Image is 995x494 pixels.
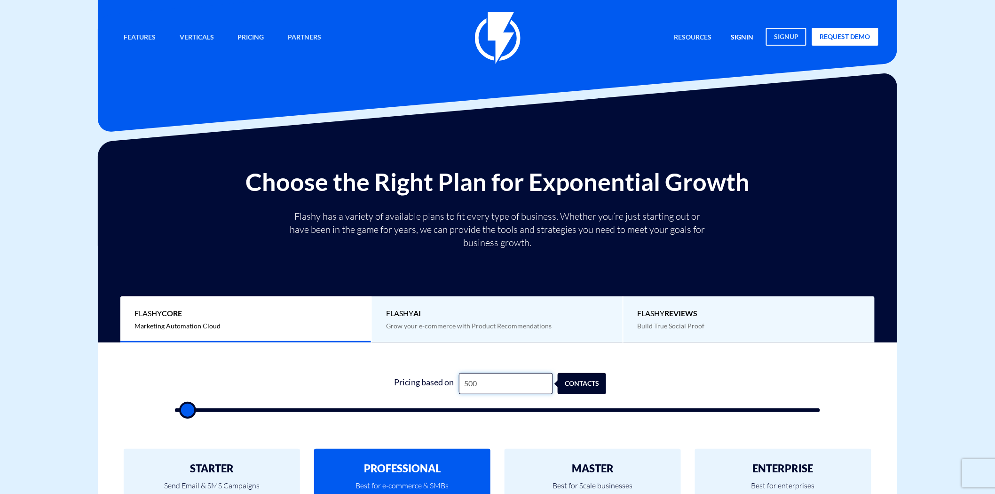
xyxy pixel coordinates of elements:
p: Flashy has a variety of available plans to fit every type of business. Whether you’re just starti... [286,210,709,249]
a: Resources [667,28,719,48]
div: Pricing based on [388,373,459,394]
h2: ENTERPRISE [709,463,857,474]
b: Core [162,309,182,318]
a: Verticals [173,28,221,48]
span: Grow your e-commerce with Product Recommendations [386,322,552,330]
div: contacts [562,373,611,394]
span: Build True Social Proof [638,322,705,330]
a: Features [117,28,163,48]
h2: STARTER [138,463,286,474]
h2: PROFESSIONAL [328,463,476,474]
span: Marketing Automation Cloud [134,322,221,330]
h2: Choose the Right Plan for Exponential Growth [105,168,890,195]
span: Flashy [386,308,608,319]
span: Flashy [638,308,861,319]
a: Partners [281,28,328,48]
a: request demo [812,28,878,46]
b: AI [413,309,421,318]
a: signin [724,28,761,48]
a: signup [766,28,806,46]
b: REVIEWS [665,309,698,318]
a: Pricing [230,28,271,48]
h2: MASTER [519,463,667,474]
span: Flashy [134,308,357,319]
